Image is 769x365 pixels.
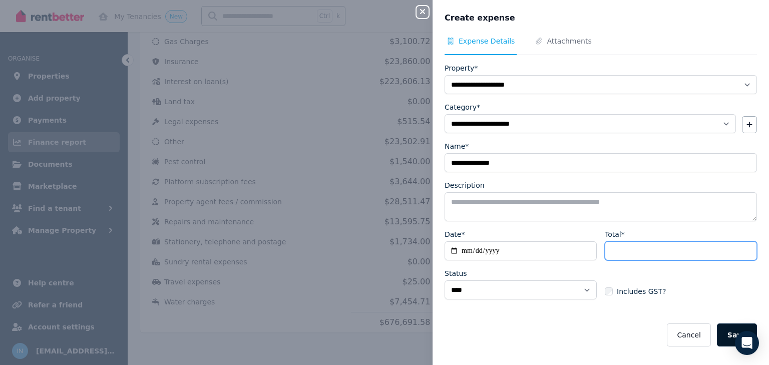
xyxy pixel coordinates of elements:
label: Total* [605,229,625,239]
span: Expense Details [459,36,515,46]
label: Description [445,180,485,190]
label: Property* [445,63,478,73]
label: Name* [445,141,469,151]
span: Create expense [445,12,515,24]
label: Date* [445,229,465,239]
label: Category* [445,102,480,112]
div: Open Intercom Messenger [735,331,759,355]
input: Includes GST? [605,287,613,295]
button: Save [717,323,757,346]
span: Attachments [547,36,591,46]
label: Status [445,268,467,278]
button: Cancel [667,323,710,346]
span: Includes GST? [617,286,666,296]
nav: Tabs [445,36,757,55]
